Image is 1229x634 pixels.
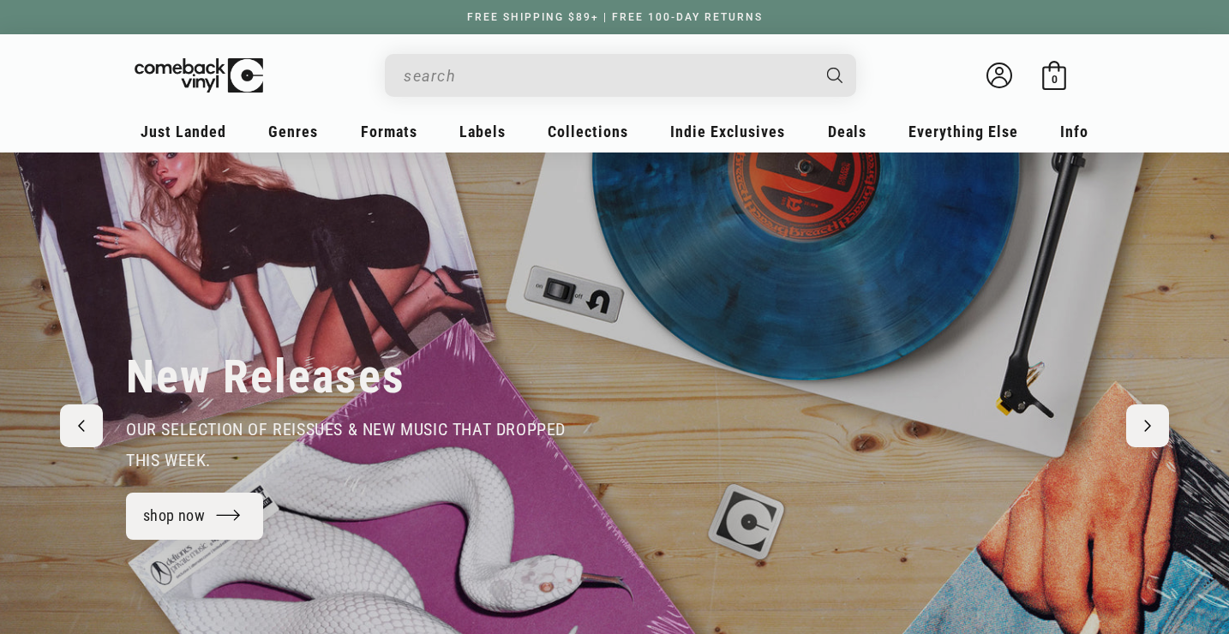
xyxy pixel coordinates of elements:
[126,349,405,405] h2: New Releases
[126,493,263,540] a: shop now
[459,123,506,141] span: Labels
[812,54,859,97] button: Search
[670,123,785,141] span: Indie Exclusives
[1052,73,1058,86] span: 0
[548,123,628,141] span: Collections
[126,419,566,470] span: our selection of reissues & new music that dropped this week.
[385,54,856,97] div: Search
[268,123,318,141] span: Genres
[60,404,103,447] button: Previous slide
[908,123,1018,141] span: Everything Else
[404,58,810,93] input: search
[361,123,417,141] span: Formats
[141,123,226,141] span: Just Landed
[1126,404,1169,447] button: Next slide
[450,11,780,23] a: FREE SHIPPING $89+ | FREE 100-DAY RETURNS
[828,123,866,141] span: Deals
[1060,123,1088,141] span: Info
